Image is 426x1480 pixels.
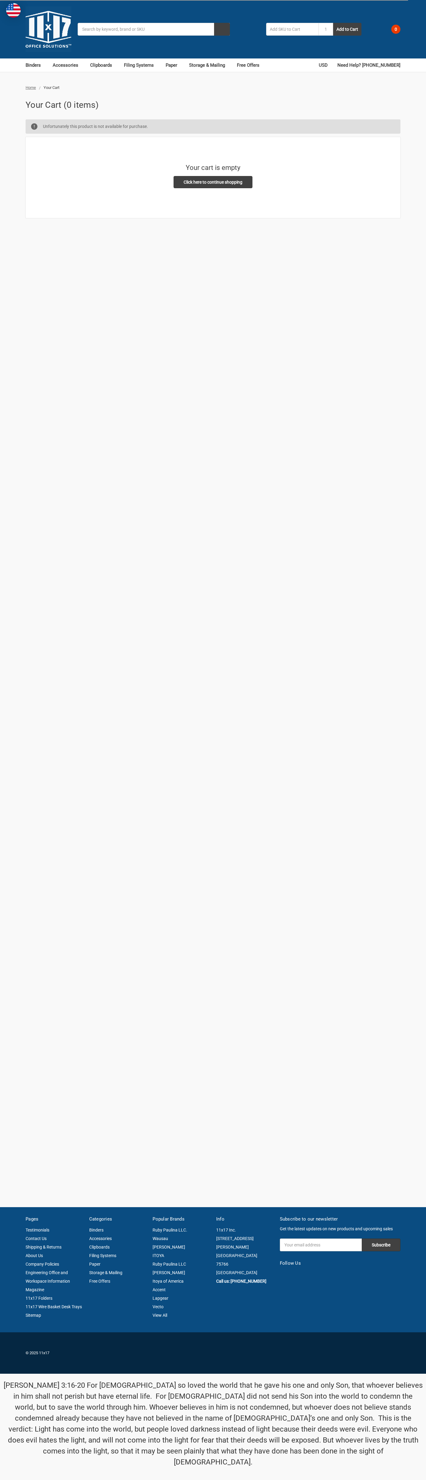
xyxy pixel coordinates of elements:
[43,124,148,129] span: Unfortunately this product is not available for purchase.
[89,1270,122,1275] a: Storage & Mailing
[380,21,400,37] a: 0
[89,1279,110,1284] a: Free Offers
[280,1226,400,1232] p: Get the latest updates on new products and upcoming sales
[26,1236,47,1241] a: Contact Us
[78,23,230,36] input: Search by keyword, brand or SKU
[319,58,331,72] a: USD
[153,1296,168,1301] a: Lapgear
[153,1304,164,1309] a: Vecto
[26,1296,52,1301] a: 11x17 Folders
[6,3,21,18] img: duty and tax information for United States
[53,58,84,72] a: Accessories
[333,23,361,36] button: Add to Cart
[216,1279,266,1284] a: Call us: [PHONE_NUMBER]
[26,1216,83,1223] h5: Pages
[153,1216,210,1223] h5: Popular Brands
[174,176,252,188] a: Click here to continue shopping
[166,58,183,72] a: Paper
[89,1245,110,1249] a: Clipboards
[26,99,400,111] h1: Your Cart (0 items)
[153,1287,166,1292] a: Accent
[153,1279,184,1284] a: Itoya of America
[216,1226,273,1277] address: 11x17 Inc. [STREET_ADDRESS][PERSON_NAME] [GEOGRAPHIC_DATA] 75766 [GEOGRAPHIC_DATA]
[153,1253,164,1258] a: ITOYA
[26,1228,49,1232] a: Testimonials
[337,58,400,72] a: Need Help? [PHONE_NUMBER]
[280,1260,400,1267] h5: Follow Us
[153,1236,168,1241] a: Wausau
[280,1216,400,1223] h5: Subscribe to our newsletter
[3,1380,423,1468] p: [PERSON_NAME] 3:16-20 For [DEMOGRAPHIC_DATA] so loved the world that he gave his one and only Son...
[189,58,231,72] a: Storage & Mailing
[153,1245,185,1249] a: [PERSON_NAME]
[44,85,59,90] span: Your Cart
[89,1253,116,1258] a: Filing Systems
[26,1253,43,1258] a: About Us
[266,23,319,36] input: Add SKU to Cart
[153,1228,187,1232] a: Ruby Paulina LLC.
[280,1239,362,1251] input: Your email address
[89,1216,146,1223] h5: Categories
[26,1350,210,1356] p: © 2025 11x17
[362,1239,400,1251] input: Subscribe
[391,25,400,34] span: 0
[26,1245,62,1249] a: Shipping & Returns
[89,1236,112,1241] a: Accessories
[26,6,71,52] img: 11x17.com
[26,1270,70,1292] a: Engineering Office and Workspace Information Magazine
[237,58,259,72] a: Free Offers
[26,1313,41,1318] a: Sitemap
[153,1270,185,1275] a: [PERSON_NAME]
[26,85,36,90] a: Home
[26,58,46,72] a: Binders
[153,1313,167,1318] a: View All
[90,58,118,72] a: Clipboards
[186,163,240,173] h3: Your cart is empty
[89,1228,104,1232] a: Binders
[89,1262,100,1267] a: Paper
[216,1216,273,1223] h5: Info
[26,1262,59,1267] a: Company Policies
[153,1262,186,1267] a: Ruby Paulina LLC
[26,1304,82,1309] a: 11x17 Wire Basket Desk Trays
[124,58,159,72] a: Filing Systems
